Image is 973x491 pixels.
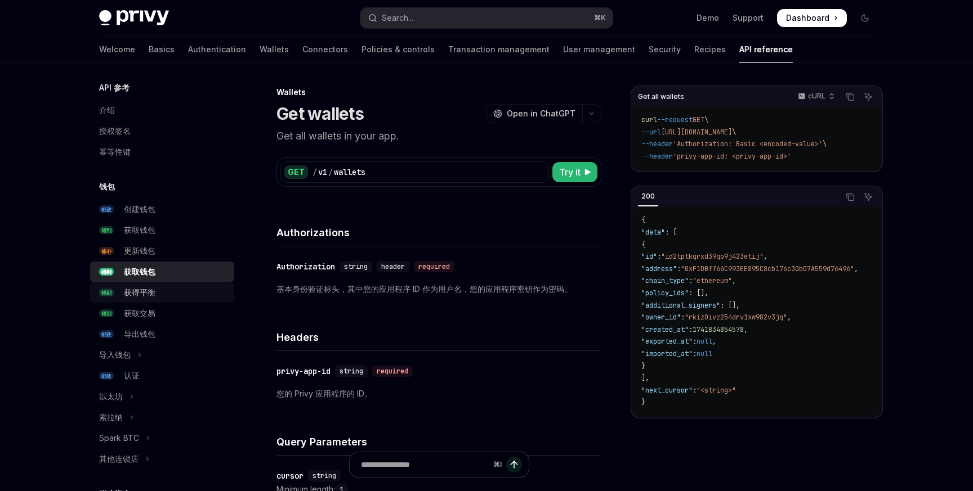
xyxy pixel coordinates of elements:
span: string [344,262,368,271]
font: 创建钱包 [124,204,155,214]
a: 得到获取交易 [90,303,234,323]
button: Send message [506,457,522,472]
font: 获取钱包 [124,225,155,235]
a: 介绍 [90,100,234,120]
button: cURL [792,87,840,106]
span: : [], [720,301,740,310]
span: : [693,337,697,346]
span: : [657,252,661,261]
a: Security [649,36,681,63]
span: "ethereum" [693,276,732,285]
a: Demo [697,12,719,24]
a: Basics [149,36,175,63]
span: , [712,337,716,346]
h4: Headers [276,330,601,345]
span: null [697,337,712,346]
input: Ask a question... [361,452,489,477]
a: Recipes [694,36,726,63]
font: 其他连锁店 [99,454,139,463]
a: Wallets [260,36,289,63]
span: --header [641,152,673,161]
span: \ [704,115,708,124]
div: v1 [318,166,327,178]
button: Copy the contents from the code block [843,190,858,204]
span: "imported_at" [641,349,693,358]
div: Search... [382,11,413,25]
a: 邮政导出钱包 [90,324,234,344]
span: : [], [689,289,708,298]
span: ⌘ K [594,13,606,22]
span: : [693,386,697,395]
div: / [328,166,333,178]
a: 得到获取钱包 [90,262,234,282]
a: Support [733,12,764,24]
span: : [ [665,228,677,237]
font: 获得平衡 [124,287,155,297]
font: 得到 [101,310,111,317]
span: , [744,325,748,334]
font: Spark BTC [99,433,139,443]
span: : [693,349,697,358]
span: "id2tptkqrxd39qo9j423etij" [661,252,764,261]
span: , [787,313,791,322]
button: 切换以太坊部分 [90,386,234,407]
div: required [414,261,454,272]
span: , [764,252,767,261]
span: --url [641,128,661,137]
a: 修补更新钱包 [90,241,234,261]
button: Open search [360,8,613,28]
span: "policy_ids" [641,289,689,298]
span: Get all wallets [638,92,684,101]
div: Authorization [276,261,335,272]
span: } [641,362,645,371]
span: "0xF1DBff66C993EE895C8cb176c30b07A559d76496" [681,264,854,273]
font: 幂等性键 [99,147,131,156]
span: "next_cursor" [641,386,693,395]
span: Open in ChatGPT [507,108,575,119]
span: , [854,264,858,273]
span: "chain_type" [641,276,689,285]
span: GET [693,115,704,124]
a: API reference [739,36,793,63]
span: --request [657,115,693,124]
button: Ask AI [861,190,876,204]
font: 获取钱包 [124,267,155,276]
span: "id" [641,252,657,261]
span: Try it [559,165,581,179]
span: 1741834854578 [693,325,744,334]
button: Ask AI [861,89,876,104]
a: Connectors [302,36,348,63]
span: 'privy-app-id: <privy-app-id>' [673,152,791,161]
font: 导入钱包 [99,350,131,359]
div: wallets [334,166,365,178]
font: 邮政 [101,373,111,379]
span: "exported_at" [641,337,693,346]
button: Try it [552,162,597,182]
span: : [677,264,681,273]
span: \ [823,139,827,148]
span: "<string>" [697,386,736,395]
span: "rkiz0ivz254drv1xw982v3jq" [685,313,787,322]
font: 获取交易 [124,308,155,318]
span: "data" [641,228,665,237]
h4: Query Parameters [276,434,601,449]
font: 认证 [124,371,140,380]
span: "created_at" [641,325,689,334]
span: "additional_signers" [641,301,720,310]
button: Copy the contents from the code block [843,89,858,104]
font: 得到 [101,227,111,233]
a: Transaction management [448,36,550,63]
img: dark logo [99,10,169,26]
font: 得到 [101,290,111,296]
font: 修补 [101,248,111,254]
font: 以太坊 [99,391,123,401]
font: 您的 Privy 应用程序的 ID。 [276,389,372,398]
span: : [689,276,693,285]
p: cURL [808,92,825,101]
font: 介绍 [99,105,115,115]
font: 邮政 [101,206,111,213]
div: Wallets [276,87,601,98]
span: 'Authorization: Basic <encoded-value>' [673,139,823,148]
span: ], [641,373,649,382]
span: string [340,367,363,376]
